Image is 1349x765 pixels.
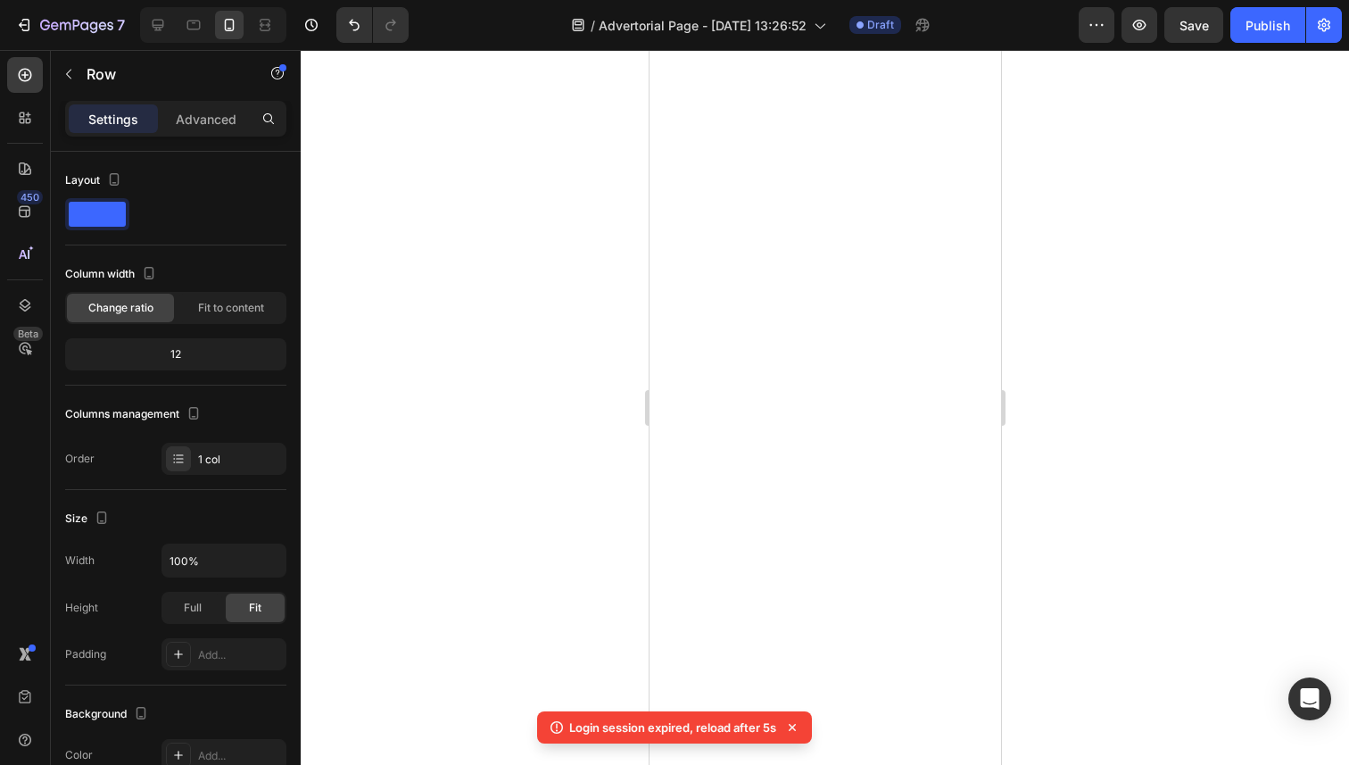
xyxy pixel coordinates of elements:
[176,110,236,129] p: Advanced
[569,719,776,736] p: Login session expired, reload after 5s
[117,14,125,36] p: 7
[65,403,204,427] div: Columns management
[87,63,238,85] p: Row
[65,262,160,287] div: Column width
[1288,678,1331,720] div: Open Intercom Messenger
[1230,7,1305,43] button: Publish
[65,507,112,531] div: Size
[198,748,282,764] div: Add...
[65,747,93,763] div: Color
[88,300,153,316] span: Change ratio
[65,553,95,569] div: Width
[867,17,894,33] span: Draft
[198,300,264,316] span: Fit to content
[13,327,43,341] div: Beta
[184,600,202,616] span: Full
[1164,7,1223,43] button: Save
[198,452,282,468] div: 1 col
[599,16,807,35] span: Advertorial Page - [DATE] 13:26:52
[69,342,283,367] div: 12
[1246,16,1290,35] div: Publish
[65,169,125,193] div: Layout
[198,647,282,663] div: Add...
[65,451,95,467] div: Order
[88,110,138,129] p: Settings
[7,7,133,43] button: 7
[1179,18,1209,33] span: Save
[591,16,595,35] span: /
[65,646,106,662] div: Padding
[336,7,409,43] div: Undo/Redo
[65,600,98,616] div: Height
[162,545,286,577] input: Auto
[650,50,1001,765] iframe: Design area
[65,703,152,727] div: Background
[17,190,43,204] div: 450
[249,600,261,616] span: Fit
